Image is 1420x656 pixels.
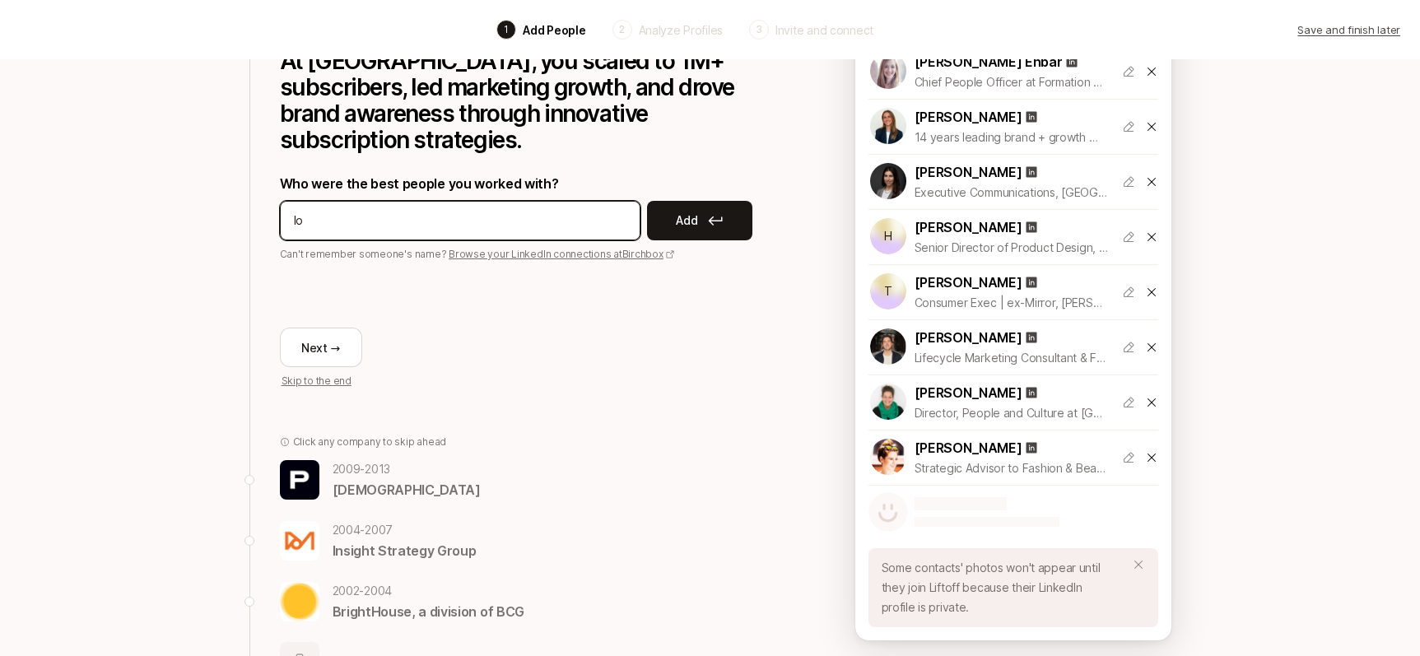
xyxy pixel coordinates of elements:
[915,216,1022,238] p: [PERSON_NAME]
[870,108,906,144] img: 1722081023606
[333,581,524,601] p: 2002 - 2004
[915,403,1109,423] p: Director, People and Culture at [GEOGRAPHIC_DATA]
[523,21,585,39] p: Add People
[915,327,1022,348] p: [PERSON_NAME]
[915,272,1022,293] p: [PERSON_NAME]
[619,22,625,37] p: 2
[870,328,906,365] img: 1682383849559
[884,226,892,246] p: H
[915,293,1109,313] p: Consumer Exec | ex-Mirror, [PERSON_NAME] Companies, Birchbox, [PERSON_NAME]
[676,211,697,230] p: Add
[915,348,1109,368] p: Lifecycle Marketing Consultant & Fractional Leader | Ex-Blue Apron, Grubhub, Birchbox, Orbitz
[280,48,774,153] p: At [GEOGRAPHIC_DATA], you scaled to 1M+ subscribers, led marketing growth, and drove brand awaren...
[870,439,906,475] img: 1516767377840
[333,601,524,622] p: BrightHouse, a division of BCG
[280,582,319,621] img: 77359941_7230_47a4_a97e_8a3a8126d961.jpg
[915,106,1022,128] p: [PERSON_NAME]
[775,21,873,39] p: Invite and connect
[504,22,509,37] p: 1
[915,51,1063,72] p: [PERSON_NAME] Enbar
[647,201,752,240] button: Add
[915,128,1109,147] p: 14 years leading brand + growth @ DTC brands, a decade of which was at beauty phenom Birchbox. Cu...
[293,435,447,449] p: Click any company to skip ahead
[915,72,1109,92] p: Chief People Officer at Formation Bio
[915,238,1109,258] p: Senior Director of Product Design, Audience Experience at Vox Media, LLC.
[333,479,481,500] p: [DEMOGRAPHIC_DATA]
[884,281,892,301] p: T
[280,460,319,500] img: 3154df66_f08f_4619_b55b_f92bb191880a.jpg
[280,173,774,194] p: Who were the best people you worked with?
[870,53,906,89] img: 1661802729451
[294,211,626,230] input: Add their name
[915,437,1022,458] p: [PERSON_NAME]
[870,384,906,420] img: 1516984829275
[1297,21,1400,38] p: Save and finish later
[915,183,1109,202] p: Executive Communications, [GEOGRAPHIC_DATA] Partner Sales at Amazon Web Services (AWS)
[756,22,762,37] p: 3
[882,558,1112,617] p: Some contacts' photos won't appear until they join Liftoff because their LinkedIn profile is priv...
[915,458,1109,478] p: Strategic Advisor to Fashion & Beauty Brands
[449,248,675,260] a: Browse your LinkedIn connections atBirchbox
[868,492,908,532] img: default-avatar.svg
[915,382,1022,403] p: [PERSON_NAME]
[282,374,352,388] p: Skip to the end
[915,161,1022,183] p: [PERSON_NAME]
[280,247,774,262] p: Can't remember someone's name?
[333,459,481,479] p: 2009 - 2013
[280,521,319,561] img: 0ecaca4e_c017_4144_95c9_7bb23c3c0dc7.jpg
[333,520,477,540] p: 2004 - 2007
[639,21,724,39] p: Analyze Profiles
[870,163,906,199] img: 1669997732182
[333,540,477,561] p: Insight Strategy Group
[280,328,362,367] button: Next →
